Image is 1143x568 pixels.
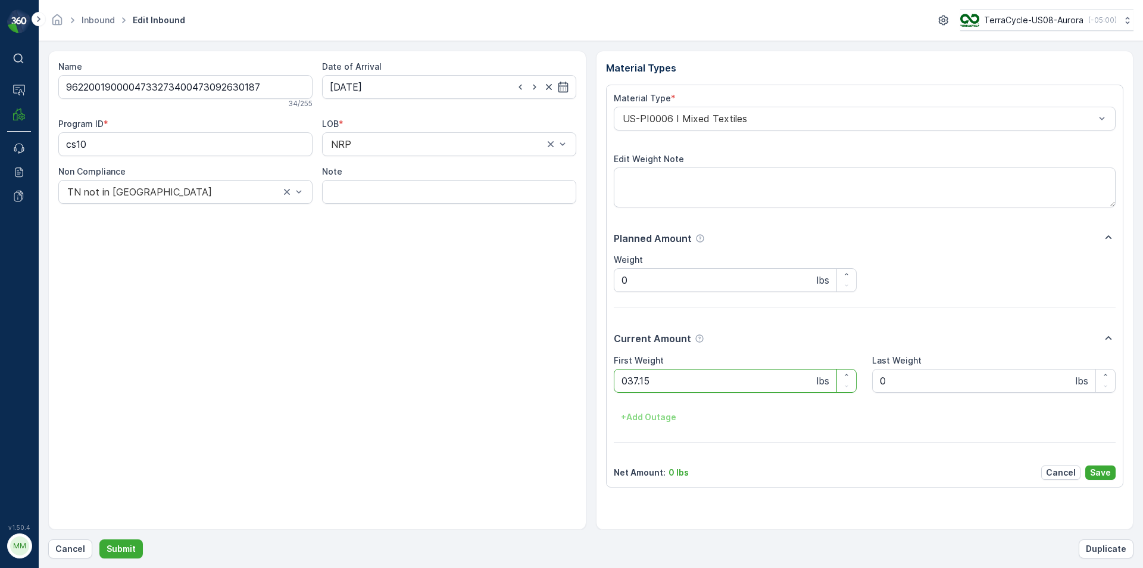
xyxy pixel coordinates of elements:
[322,119,339,129] label: LOB
[48,539,92,558] button: Cancel
[695,334,704,343] div: Help Tooltip Icon
[817,374,829,388] p: lbs
[1086,543,1126,555] p: Duplicate
[7,533,31,558] button: MM
[58,166,126,176] label: Non Compliance
[7,10,31,33] img: logo
[1076,374,1088,388] p: lbs
[55,543,85,555] p: Cancel
[614,355,664,365] label: First Weight
[322,166,342,176] label: Note
[63,215,91,225] span: [DATE]
[621,411,676,423] p: + Add Outage
[614,93,671,103] label: Material Type
[7,524,31,531] span: v 1.50.4
[984,14,1083,26] p: TerraCycle-US08-Aurora
[517,10,623,24] p: 1Z1AR8619095157248
[817,273,829,287] p: lbs
[606,61,1124,75] p: Material Types
[39,195,129,206] span: 1Z1AR8619095157248
[1085,465,1116,480] button: Save
[51,18,64,28] a: Homepage
[107,543,136,555] p: Submit
[130,14,188,26] span: Edit Inbound
[288,99,313,108] p: 34 / 255
[10,274,66,284] span: Net Amount :
[614,408,683,427] button: +Add Outage
[10,536,29,555] div: MM
[614,154,684,164] label: Edit Weight Note
[82,15,115,25] a: Inbound
[960,10,1133,31] button: TerraCycle-US08-Aurora(-05:00)
[58,119,104,129] label: Program ID
[614,467,666,479] p: Net Amount :
[66,274,90,284] span: 10 lbs
[1046,467,1076,479] p: Cancel
[73,254,217,265] span: US-PI0042 I Acrylic Teeth Aligners
[10,195,39,206] span: Name :
[1079,539,1133,558] button: Duplicate
[10,215,63,225] span: Arrive Date :
[695,234,705,243] div: Help Tooltip Icon
[322,61,382,72] label: Date of Arrival
[960,14,979,27] img: image_ci7OI47.png
[58,61,82,72] label: Name
[67,294,87,304] span: 0 lbs
[872,355,922,365] label: Last Weight
[1088,15,1117,25] p: ( -05:00 )
[669,467,689,479] p: 0 lbs
[1041,465,1080,480] button: Cancel
[614,331,691,346] p: Current Amount
[322,75,576,99] input: dd/mm/yyyy
[10,294,67,304] span: Last Weight :
[10,235,67,245] span: First Weight :
[99,539,143,558] button: Submit
[614,231,692,246] p: Planned Amount
[1090,467,1111,479] p: Save
[10,254,73,265] span: Material Type :
[614,254,643,265] label: Weight
[67,235,91,245] span: 10 lbs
